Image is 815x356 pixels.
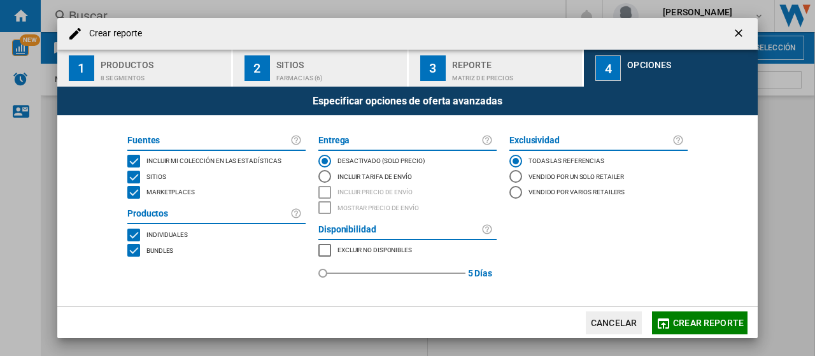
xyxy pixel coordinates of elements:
div: Sitios [276,55,402,68]
div: 2 [244,55,270,81]
div: Productos [101,55,226,68]
label: Entrega [318,133,481,148]
button: 4 Opciones [584,50,758,87]
div: Matriz de precios [452,68,578,82]
div: Reporte [452,55,578,68]
div: Farmacias (6) [276,68,402,82]
md-checkbox: INCLUDE DELIVERY PRICE [318,185,497,201]
button: 1 Productos 8 segmentos [57,50,232,87]
md-slider: red [323,258,465,288]
md-radio-button: Todas las referencias [509,153,688,169]
md-checkbox: BUNDLES [127,243,306,259]
button: getI18NText('BUTTONS.CLOSE_DIALOG') [727,21,753,46]
label: Productos [127,206,290,222]
span: Individuales [146,229,188,238]
md-radio-button: DESACTIVADO (solo precio) [318,153,497,169]
button: 3 Reporte Matriz de precios [409,50,584,87]
div: 8 segmentos [101,68,226,82]
span: Incluir mi colección en las estadísticas [146,155,281,164]
div: Opciones [627,55,753,68]
button: Crear reporte [652,311,748,334]
label: 5 Días [468,258,492,288]
label: Fuentes [127,133,290,148]
span: Marketplaces [146,187,195,196]
ng-md-icon: getI18NText('BUTTONS.CLOSE_DIALOG') [732,27,748,42]
button: Cancelar [586,311,642,334]
div: Especificar opciones de oferta avanzadas [57,87,758,115]
md-radio-button: Vendido por varios retailers [509,185,688,200]
span: Sitios [146,171,166,180]
div: 4 [595,55,621,81]
label: Disponibilidad [318,222,481,238]
span: Excluir no disponibles [337,245,412,253]
span: Crear reporte [673,318,744,328]
md-checkbox: SHOW DELIVERY PRICE [318,200,497,216]
button: 2 Sitios Farmacias (6) [233,50,408,87]
h4: Crear reporte [83,27,142,40]
md-checkbox: MARKETPLACES [318,243,497,259]
div: 3 [420,55,446,81]
label: Exclusividad [509,133,672,148]
md-checkbox: SINGLE [127,227,306,243]
md-radio-button: Vendido por un solo retailer [509,169,688,184]
span: Incluir precio de envío [337,187,413,196]
md-checkbox: SITES [127,169,306,185]
span: Bundles [146,245,173,254]
md-checkbox: MARKETPLACES [127,185,306,201]
md-checkbox: INCLUDE MY SITE [127,153,306,169]
md-radio-button: Incluir tarifa de envío [318,169,497,184]
span: Mostrar precio de envío [337,203,419,211]
div: 1 [69,55,94,81]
